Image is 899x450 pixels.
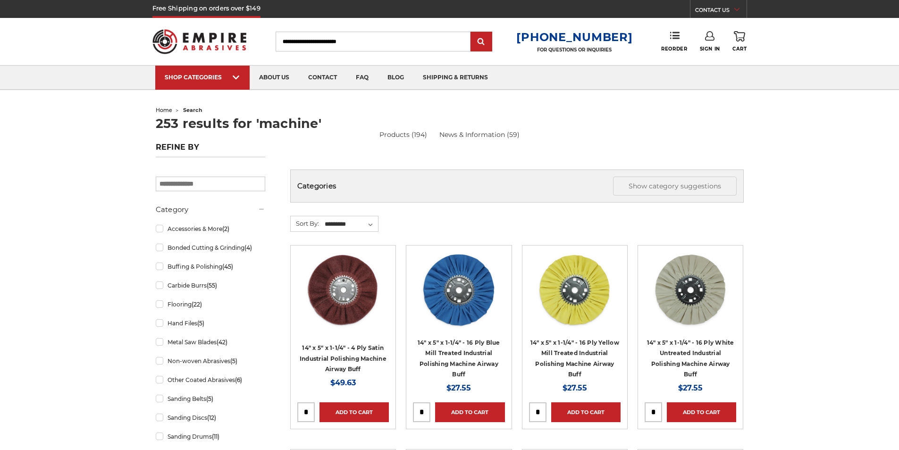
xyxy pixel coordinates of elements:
[516,30,632,44] a: [PHONE_NUMBER]
[156,372,265,388] a: Other Coated Abrasives(6)
[413,66,497,90] a: shipping & returns
[732,31,747,52] a: Cart
[379,130,427,140] a: Products (194)
[156,117,744,130] h1: 253 results for 'machine'
[222,263,233,270] span: (45)
[537,252,613,328] img: 14 inch yellow mill treated Polishing Machine Airway Buff
[305,252,381,328] img: 14 inch satin surface prep airway buffing wheel
[156,353,265,369] a: Non-woven Abrasives(5)
[661,46,687,52] span: Reorder
[439,130,520,140] a: News & Information (59)
[516,47,632,53] p: FOR QUESTIONS OR INQUIRIES
[529,252,621,344] a: 14 inch yellow mill treated Polishing Machine Airway Buff
[183,107,202,113] span: search
[563,383,587,392] span: $27.55
[207,414,216,421] span: (12)
[156,143,265,157] h5: Refine by
[156,277,265,294] a: Carbide Burrs(55)
[319,402,389,422] a: Add to Cart
[330,378,356,387] span: $49.63
[323,217,378,231] select: Sort By:
[435,402,504,422] a: Add to Cart
[661,31,687,51] a: Reorder
[156,409,265,426] a: Sanding Discs(12)
[156,428,265,445] a: Sanding Drums(11)
[165,74,240,81] div: SHOP CATEGORIES
[207,282,217,289] span: (55)
[695,5,747,18] a: CONTACT US
[613,177,737,195] button: Show category suggestions
[346,66,378,90] a: faq
[212,433,219,440] span: (11)
[645,252,736,344] a: 14 inch untreated white airway buffing wheel
[551,402,621,422] a: Add to Cart
[152,23,247,60] img: Empire Abrasives
[678,383,703,392] span: $27.55
[156,107,172,113] a: home
[244,244,252,251] span: (4)
[156,221,265,237] a: Accessories & More(2)
[156,315,265,331] a: Hand Files(5)
[192,301,202,308] span: (22)
[235,376,242,383] span: (6)
[297,252,389,344] a: 14 inch satin surface prep airway buffing wheel
[700,46,720,52] span: Sign In
[732,46,747,52] span: Cart
[197,320,204,327] span: (5)
[378,66,413,90] a: blog
[297,177,737,195] h5: Categories
[653,252,728,328] img: 14 inch untreated white airway buffing wheel
[413,252,504,344] a: 14 inch blue mill treated polishing machine airway buffing wheel
[299,66,346,90] a: contact
[156,204,265,215] h5: Category
[300,344,386,373] a: 14" x 5" x 1-1/4" - 4 Ply Satin Industrial Polishing Machine Airway Buff
[217,339,227,346] span: (42)
[156,258,265,275] a: Buffing & Polishing(45)
[156,391,265,407] a: Sanding Belts(5)
[156,296,265,313] a: Flooring(22)
[156,334,265,350] a: Metal Saw Blades(42)
[250,66,299,90] a: about us
[472,33,491,51] input: Submit
[446,383,471,392] span: $27.55
[222,225,229,232] span: (2)
[156,239,265,256] a: Bonded Cutting & Grinding(4)
[291,216,319,230] label: Sort By:
[421,252,496,328] img: 14 inch blue mill treated polishing machine airway buffing wheel
[667,402,736,422] a: Add to Cart
[230,357,237,365] span: (5)
[206,395,213,402] span: (5)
